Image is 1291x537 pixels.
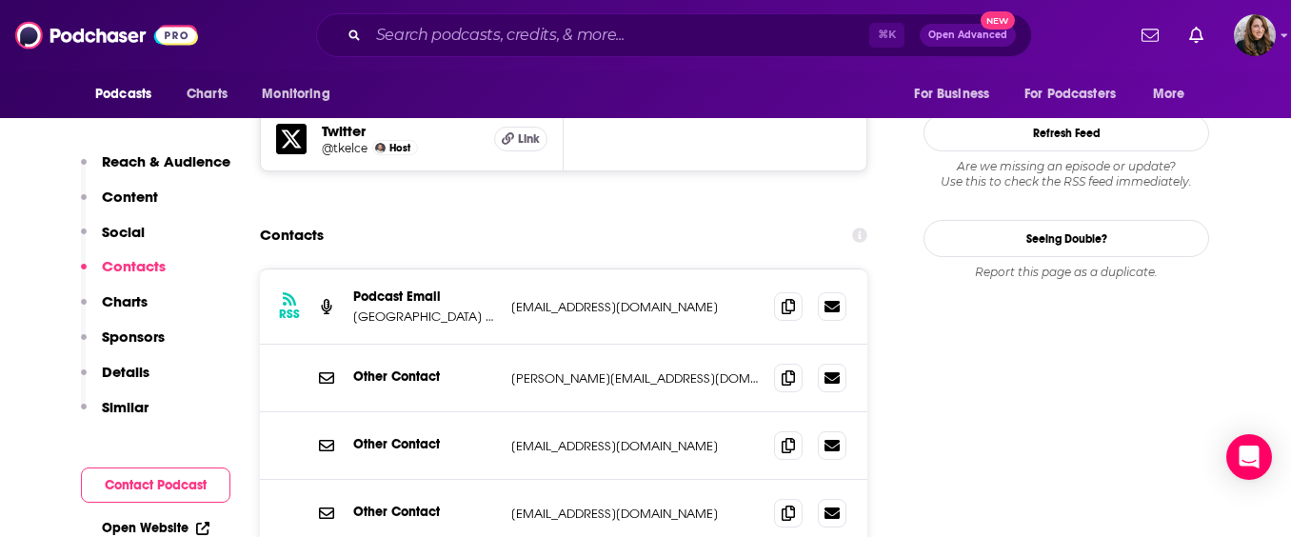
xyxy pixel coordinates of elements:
div: Search podcasts, credits, & more... [316,13,1032,57]
img: Travis Kelce [375,143,386,153]
a: Open Website [102,520,209,536]
button: Sponsors [81,328,165,363]
h3: RSS [279,307,300,322]
span: Open Advanced [928,30,1007,40]
button: Reach & Audience [81,152,230,188]
button: Details [81,363,149,398]
button: Refresh Feed [924,114,1209,151]
input: Search podcasts, credits, & more... [368,20,869,50]
img: Podchaser - Follow, Share and Rate Podcasts [15,17,198,53]
p: Other Contact [353,504,496,520]
div: Report this page as a duplicate. [924,265,1209,280]
p: Details [102,363,149,381]
p: [PERSON_NAME][EMAIL_ADDRESS][DOMAIN_NAME] [511,370,759,387]
button: Contacts [81,257,166,292]
p: [GEOGRAPHIC_DATA] with [PERSON_NAME] and [PERSON_NAME] Podcast Email [353,308,496,325]
span: Host [389,142,410,154]
button: open menu [901,76,1013,112]
span: For Business [914,81,989,108]
span: Link [518,131,540,147]
p: Other Contact [353,368,496,385]
button: Social [81,223,145,258]
img: User Profile [1234,14,1276,56]
h2: Contacts [260,217,324,253]
span: More [1153,81,1185,108]
a: Show notifications dropdown [1134,19,1166,51]
p: Charts [102,292,148,310]
a: Charts [174,76,239,112]
p: Reach & Audience [102,152,230,170]
button: Similar [81,398,149,433]
p: Similar [102,398,149,416]
button: Show profile menu [1234,14,1276,56]
span: ⌘ K [869,23,904,48]
p: Social [102,223,145,241]
button: Contact Podcast [81,467,230,503]
a: Link [494,127,547,151]
button: Charts [81,292,148,328]
span: Podcasts [95,81,151,108]
span: Logged in as spectaclecreative [1234,14,1276,56]
button: Content [81,188,158,223]
p: [EMAIL_ADDRESS][DOMAIN_NAME] [511,506,759,522]
span: New [981,11,1015,30]
p: Contacts [102,257,166,275]
a: @tkelce [322,141,367,155]
button: open menu [82,76,176,112]
span: For Podcasters [1024,81,1116,108]
a: Show notifications dropdown [1182,19,1211,51]
h5: Twitter [322,122,479,140]
p: Content [102,188,158,206]
button: open menu [248,76,354,112]
p: Other Contact [353,436,496,452]
div: Are we missing an episode or update? Use this to check the RSS feed immediately. [924,159,1209,189]
span: Monitoring [262,81,329,108]
p: [EMAIL_ADDRESS][DOMAIN_NAME] [511,299,759,315]
p: Sponsors [102,328,165,346]
p: Podcast Email [353,288,496,305]
div: Open Intercom Messenger [1226,434,1272,480]
p: [EMAIL_ADDRESS][DOMAIN_NAME] [511,438,759,454]
button: open menu [1140,76,1209,112]
span: Charts [187,81,228,108]
a: Seeing Double? [924,220,1209,257]
button: Open AdvancedNew [920,24,1016,47]
button: open menu [1012,76,1143,112]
